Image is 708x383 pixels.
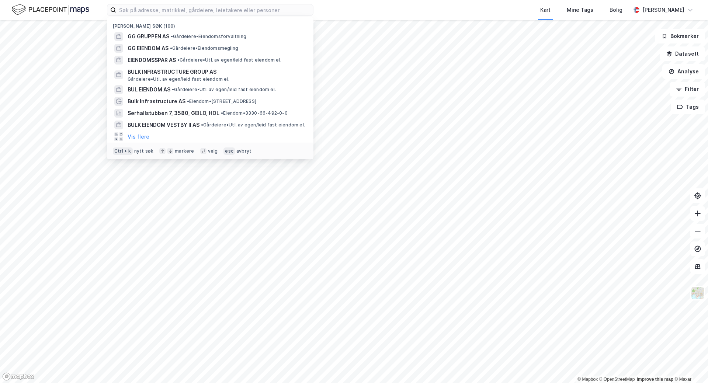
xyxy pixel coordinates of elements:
[671,348,708,383] iframe: Chat Widget
[655,29,705,43] button: Bokmerker
[170,45,238,51] span: Gårdeiere • Eiendomsmegling
[170,45,172,51] span: •
[134,148,154,154] div: nytt søk
[642,6,684,14] div: [PERSON_NAME]
[128,76,229,82] span: Gårdeiere • Utl. av egen/leid fast eiendom el.
[662,64,705,79] button: Analyse
[577,377,598,382] a: Mapbox
[107,17,313,31] div: [PERSON_NAME] søk (100)
[128,85,170,94] span: BUL EIENDOM AS
[540,6,551,14] div: Kart
[208,148,218,154] div: velg
[128,132,149,141] button: Vis flere
[187,98,256,104] span: Eiendom • [STREET_ADDRESS]
[128,109,219,118] span: Sørhallstubben 7, 3580, GEILO, HOL
[172,87,174,92] span: •
[201,122,305,128] span: Gårdeiere • Utl. av egen/leid fast eiendom el.
[113,147,133,155] div: Ctrl + k
[128,32,169,41] span: GG GRUPPEN AS
[177,57,281,63] span: Gårdeiere • Utl. av egen/leid fast eiendom el.
[128,97,185,106] span: Bulk Infrastructure AS
[116,4,313,15] input: Søk på adresse, matrikkel, gårdeiere, leietakere eller personer
[236,148,251,154] div: avbryt
[128,44,169,53] span: GG EIENDOM AS
[610,6,622,14] div: Bolig
[172,87,276,93] span: Gårdeiere • Utl. av egen/leid fast eiendom el.
[171,34,246,39] span: Gårdeiere • Eiendomsforvaltning
[223,147,235,155] div: esc
[171,34,173,39] span: •
[12,3,89,16] img: logo.f888ab2527a4732fd821a326f86c7f29.svg
[2,372,35,381] a: Mapbox homepage
[221,110,223,116] span: •
[187,98,189,104] span: •
[691,286,705,300] img: Z
[177,57,180,63] span: •
[660,46,705,61] button: Datasett
[128,121,199,129] span: BULK EIENDOM VESTBY II AS
[175,148,194,154] div: markere
[670,82,705,97] button: Filter
[637,377,673,382] a: Improve this map
[221,110,288,116] span: Eiendom • 3330-66-492-0-0
[128,67,305,76] span: BULK INFRASTRUCTURE GROUP AS
[128,56,176,65] span: EIENDOMSSPAR AS
[671,100,705,114] button: Tags
[599,377,635,382] a: OpenStreetMap
[567,6,593,14] div: Mine Tags
[201,122,203,128] span: •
